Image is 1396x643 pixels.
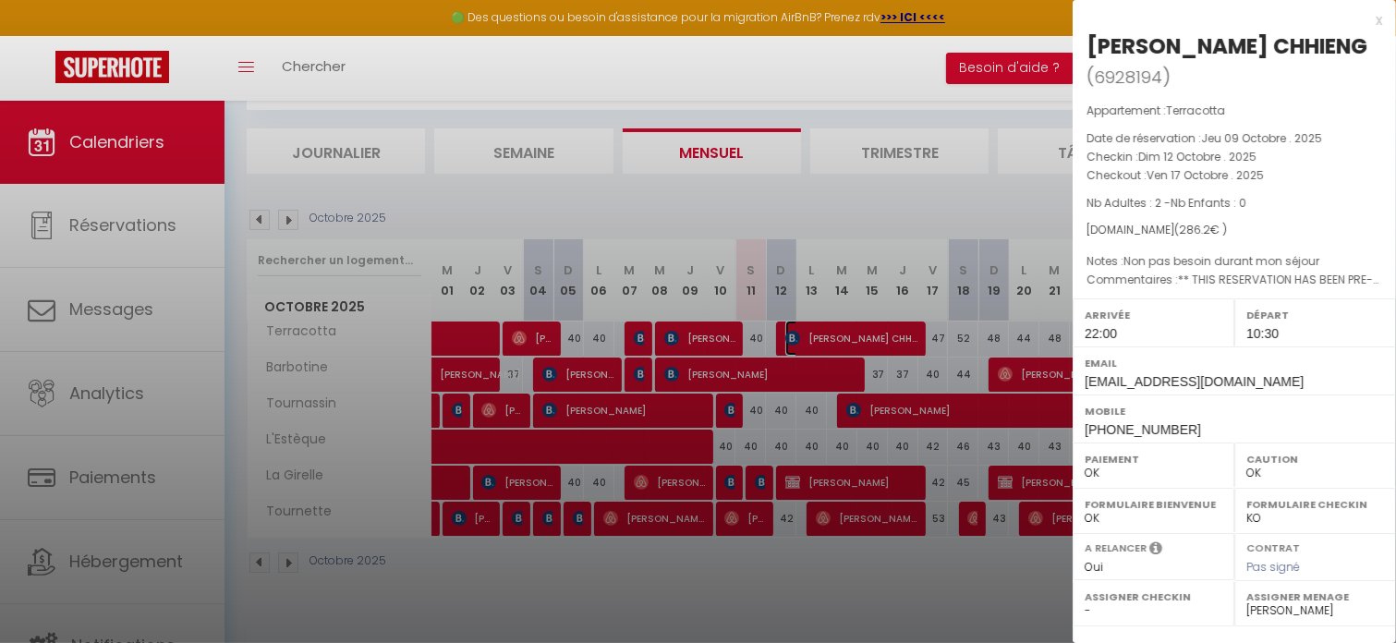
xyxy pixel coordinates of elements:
span: Jeu 09 Octobre . 2025 [1201,130,1322,146]
p: Notes : [1086,252,1382,271]
span: Pas signé [1246,559,1300,575]
span: ( € ) [1174,222,1227,237]
label: Caution [1246,450,1384,468]
label: A relancer [1085,540,1147,556]
p: Appartement : [1086,102,1382,120]
p: Commentaires : [1086,271,1382,289]
span: [PHONE_NUMBER] [1085,422,1201,437]
span: Non pas besoin durant mon séjour [1123,253,1319,269]
label: Formulaire Checkin [1246,495,1384,514]
label: Assigner Menage [1246,588,1384,606]
span: Nb Enfants : 0 [1171,195,1246,211]
label: Contrat [1246,540,1300,552]
label: Mobile [1085,402,1384,420]
label: Départ [1246,306,1384,324]
label: Paiement [1085,450,1222,468]
span: Nb Adultes : 2 - [1086,195,1246,211]
div: [DOMAIN_NAME] [1086,222,1382,239]
span: Dim 12 Octobre . 2025 [1138,149,1256,164]
span: ( ) [1086,64,1171,90]
div: x [1073,9,1382,31]
span: Ven 17 Octobre . 2025 [1147,167,1264,183]
label: Email [1085,354,1384,372]
span: 6928194 [1094,66,1162,89]
p: Date de réservation : [1086,129,1382,148]
label: Assigner Checkin [1085,588,1222,606]
i: Sélectionner OUI si vous souhaiter envoyer les séquences de messages post-checkout [1149,540,1162,561]
label: Arrivée [1085,306,1222,324]
span: 286.2 [1179,222,1210,237]
label: Formulaire Bienvenue [1085,495,1222,514]
div: [PERSON_NAME] CHHIENG [1086,31,1367,61]
p: Checkin : [1086,148,1382,166]
span: Terracotta [1166,103,1225,118]
p: Checkout : [1086,166,1382,185]
span: 10:30 [1246,326,1279,341]
span: 22:00 [1085,326,1117,341]
span: [EMAIL_ADDRESS][DOMAIN_NAME] [1085,374,1304,389]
